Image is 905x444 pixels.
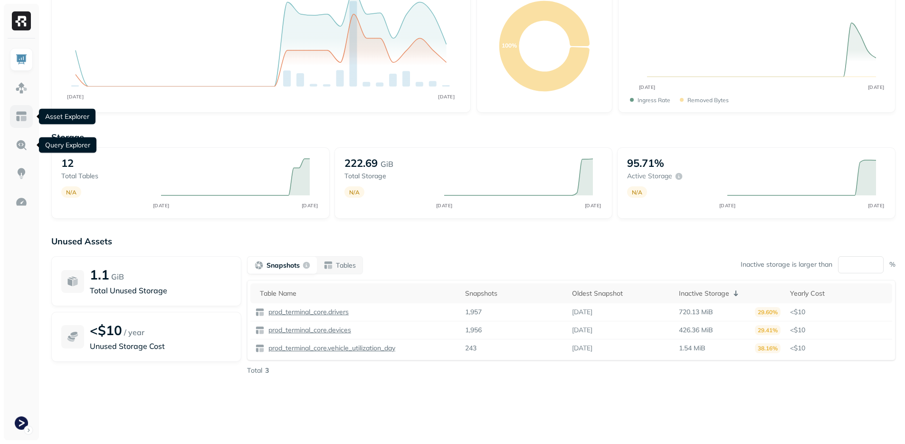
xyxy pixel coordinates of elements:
p: N/A [66,189,76,196]
p: Total Unused Storage [90,285,231,296]
p: <$10 [790,308,887,317]
p: Removed bytes [687,97,729,104]
p: GiB [381,158,393,170]
p: 1,957 [465,308,482,317]
p: Total storage [344,172,435,181]
p: 38.16% [755,343,781,353]
div: Table Name [260,289,456,298]
tspan: [DATE] [584,203,601,209]
p: 720.13 MiB [679,308,713,317]
p: <$10 [90,322,122,338]
p: Inactive Storage [679,289,729,298]
p: Snapshots [267,261,300,270]
p: N/A [632,189,642,196]
p: [DATE] [572,344,592,353]
p: Unused Assets [51,236,895,247]
tspan: [DATE] [867,203,884,209]
p: 426.36 MiB [679,326,713,335]
img: Asset Explorer [15,110,28,123]
p: Tables [336,261,356,270]
p: Inactive storage is larger than [741,260,832,269]
img: Ryft [12,11,31,30]
p: 243 [465,344,476,353]
p: prod_terminal_core.devices [267,326,351,335]
img: Query Explorer [15,139,28,151]
p: <$10 [790,344,887,353]
img: Optimization [15,196,28,208]
div: Oldest Snapshot [572,289,669,298]
div: Asset Explorer [39,109,95,125]
p: 1.1 [90,266,109,283]
img: Dashboard [15,53,28,66]
p: 29.60% [755,307,781,317]
p: 95.71% [627,156,664,170]
p: 1,956 [465,326,482,335]
p: GiB [111,271,124,282]
img: Assets [15,82,28,94]
a: prod_terminal_core.vehicle_utilization_day [265,344,395,353]
p: 29.41% [755,325,781,335]
img: Terminal [15,416,28,430]
p: / year [124,327,144,338]
tspan: [DATE] [153,203,170,209]
a: prod_terminal_core.drivers [265,308,349,317]
p: [DATE] [572,308,592,317]
tspan: [DATE] [719,203,735,209]
tspan: [DATE] [867,84,884,90]
tspan: [DATE] [638,84,655,90]
p: Ingress Rate [638,97,670,104]
div: Yearly Cost [790,289,887,298]
img: table [255,326,265,335]
img: table [255,344,265,353]
p: 3 [265,366,269,375]
p: Storage [51,132,895,143]
p: 222.69 [344,156,378,170]
div: Query Explorer [39,137,96,153]
text: 100% [501,42,516,49]
p: % [889,260,895,269]
tspan: [DATE] [438,94,455,99]
p: Active storage [627,172,672,181]
tspan: [DATE] [436,203,452,209]
p: Total [247,366,262,375]
p: 12 [61,156,74,170]
tspan: [DATE] [302,203,318,209]
p: [DATE] [572,326,592,335]
p: prod_terminal_core.drivers [267,308,349,317]
p: prod_terminal_core.vehicle_utilization_day [267,344,395,353]
img: table [255,308,265,317]
p: <$10 [790,326,887,335]
tspan: [DATE] [67,94,84,99]
div: Snapshots [465,289,562,298]
a: prod_terminal_core.devices [265,326,351,335]
p: Unused Storage Cost [90,340,231,352]
img: Insights [15,167,28,180]
p: 1.54 MiB [679,344,705,353]
p: Total tables [61,172,152,181]
p: N/A [349,189,360,196]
